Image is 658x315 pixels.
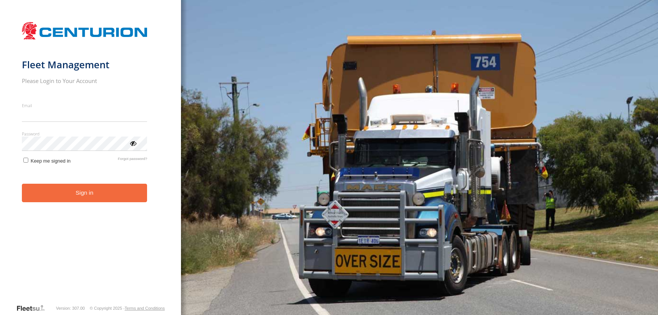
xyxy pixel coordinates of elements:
input: Keep me signed in [23,158,28,163]
img: Centurion Transport [22,21,147,40]
a: Visit our Website [16,304,51,312]
label: Password [22,131,147,137]
h1: Fleet Management [22,58,147,71]
label: Email [22,103,147,108]
h2: Please Login to Your Account [22,77,147,85]
span: Keep me signed in [31,158,71,164]
div: © Copyright 2025 - [90,306,165,310]
form: main [22,18,160,304]
div: Version: 307.00 [56,306,85,310]
a: Forgot password? [118,157,147,164]
a: Terms and Conditions [125,306,165,310]
button: Sign in [22,184,147,202]
div: ViewPassword [129,139,137,147]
